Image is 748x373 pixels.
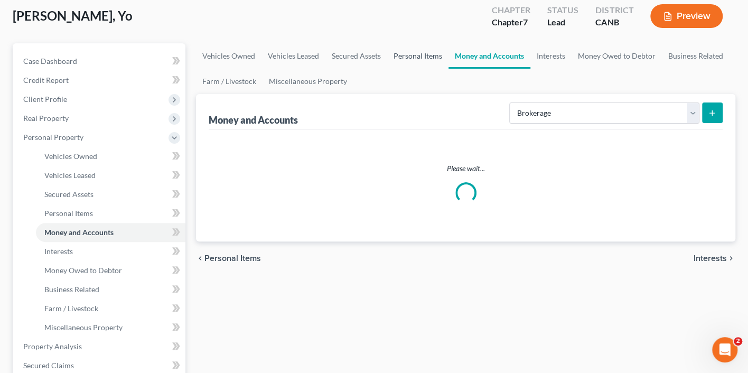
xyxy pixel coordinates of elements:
span: Personal Items [204,254,261,263]
a: Interests [36,242,185,261]
span: Interests [694,254,727,263]
span: Vehicles Leased [44,171,96,180]
span: Secured Assets [44,190,93,199]
a: Case Dashboard [15,52,185,71]
span: Personal Property [23,133,83,142]
a: Money Owed to Debtor [572,43,662,69]
div: District [595,4,633,16]
div: CANB [595,16,633,29]
a: Business Related [662,43,730,69]
iframe: Intercom live chat [712,337,737,362]
a: Farm / Livestock [196,69,263,94]
div: Chapter [492,4,530,16]
span: Money and Accounts [44,228,114,237]
div: Lead [547,16,578,29]
a: Miscellaneous Property [36,318,185,337]
p: Please wait... [217,163,714,174]
a: Money and Accounts [448,43,530,69]
a: Vehicles Leased [36,166,185,185]
a: Personal Items [36,204,185,223]
div: Status [547,4,578,16]
a: Vehicles Owned [196,43,261,69]
span: Business Related [44,285,99,294]
a: Miscellaneous Property [263,69,353,94]
a: Farm / Livestock [36,299,185,318]
div: Chapter [492,16,530,29]
span: Money Owed to Debtor [44,266,122,275]
button: Interests chevron_right [694,254,735,263]
a: Vehicles Owned [36,147,185,166]
a: Interests [530,43,572,69]
span: Case Dashboard [23,57,77,66]
button: chevron_left Personal Items [196,254,261,263]
span: Client Profile [23,95,67,104]
button: Preview [650,4,723,28]
div: Money and Accounts [209,114,298,126]
a: Business Related [36,280,185,299]
span: 2 [734,337,742,346]
a: Vehicles Leased [261,43,325,69]
span: Personal Items [44,209,93,218]
span: Credit Report [23,76,69,85]
span: Real Property [23,114,69,123]
span: 7 [523,17,528,27]
i: chevron_left [196,254,204,263]
span: Miscellaneous Property [44,323,123,332]
i: chevron_right [727,254,735,263]
span: [PERSON_NAME], Yo [13,8,133,23]
span: Farm / Livestock [44,304,98,313]
a: Credit Report [15,71,185,90]
span: Vehicles Owned [44,152,97,161]
a: Secured Assets [325,43,387,69]
span: Property Analysis [23,342,82,351]
a: Personal Items [387,43,448,69]
span: Secured Claims [23,361,74,370]
a: Money and Accounts [36,223,185,242]
span: Interests [44,247,73,256]
a: Money Owed to Debtor [36,261,185,280]
a: Property Analysis [15,337,185,356]
a: Secured Assets [36,185,185,204]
